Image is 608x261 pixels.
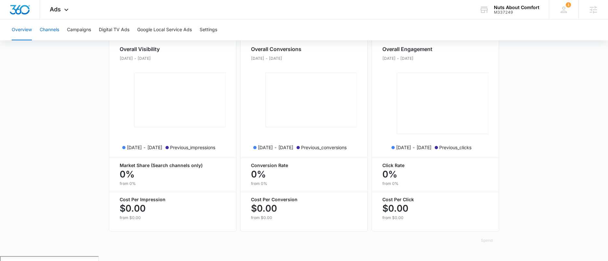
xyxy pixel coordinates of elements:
p: [DATE] - [DATE] [127,144,162,151]
p: 0% [120,169,135,179]
p: Cost Per Conversion [251,197,357,202]
h2: Overall Engagement [382,45,432,53]
p: $0.00 [120,203,146,214]
p: Cost Per Impression [120,197,226,202]
p: Market Share (Search channels only) [120,163,226,168]
button: Channels [40,20,59,40]
button: Google Local Service Ads [137,20,192,40]
p: Conversion Rate [251,163,357,168]
p: from 0% [251,181,357,187]
p: $0.00 [382,203,408,214]
button: Spend [474,233,499,248]
img: tab_domain_overview_orange.svg [18,38,23,43]
div: Domain Overview [25,38,58,43]
p: [DATE] - [DATE] [251,56,301,61]
div: Domain: [DOMAIN_NAME] [17,17,72,22]
p: 0% [382,169,397,179]
button: Digital TV Ads [99,20,129,40]
p: [DATE] - [DATE] [382,56,432,61]
p: [DATE] - [DATE] [396,144,431,151]
span: 1 [566,2,571,7]
p: previous_impressions [170,144,215,151]
img: website_grey.svg [10,17,16,22]
span: Ads [50,6,61,13]
p: from $0.00 [382,215,488,221]
p: from 0% [382,181,488,187]
div: v 4.0.25 [18,10,32,16]
button: Settings [200,20,217,40]
div: account id [494,10,539,15]
p: [DATE] - [DATE] [120,56,160,61]
p: previous_clicks [439,144,471,151]
img: logo_orange.svg [10,10,16,16]
h2: Overall Conversions [251,45,301,53]
div: account name [494,5,539,10]
p: from $0.00 [120,215,226,221]
p: from 0% [120,181,226,187]
button: Overview [12,20,32,40]
p: Click Rate [382,163,488,168]
p: from $0.00 [251,215,357,221]
p: 0% [251,169,266,179]
p: $0.00 [251,203,277,214]
div: Keywords by Traffic [72,38,110,43]
p: previous_conversions [301,144,347,151]
div: notifications count [566,2,571,7]
p: Cost Per Click [382,197,488,202]
img: tab_keywords_by_traffic_grey.svg [65,38,70,43]
button: Campaigns [67,20,91,40]
h2: Overall Visibility [120,45,160,53]
p: [DATE] - [DATE] [258,144,293,151]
